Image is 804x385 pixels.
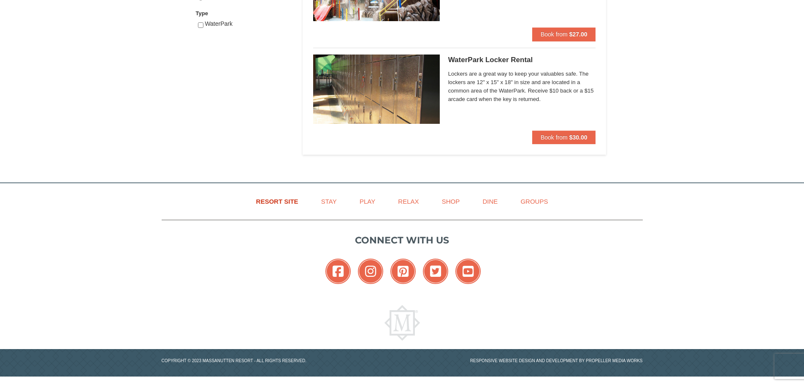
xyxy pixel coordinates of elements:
p: Connect with us [162,233,643,247]
a: Relax [387,192,429,211]
span: Lockers are a great way to keep your valuables safe. The lockers are 12" x 15" x 18" in size and ... [448,70,596,104]
strong: $27.00 [569,31,587,38]
span: WaterPark [205,20,233,27]
a: Resort Site [246,192,309,211]
img: 6619917-1005-d92ad057.png [313,55,440,124]
strong: Type [196,10,208,16]
a: Groups [510,192,558,211]
p: Copyright © 2023 Massanutten Resort - All Rights Reserved. [155,358,402,364]
button: Book from $27.00 [532,27,596,41]
a: Stay [311,192,347,211]
span: Book from [541,31,568,38]
a: Responsive website design and development by Propeller Media Works [470,358,643,363]
a: Shop [431,192,471,211]
strong: $30.00 [569,134,587,141]
a: Play [349,192,386,211]
img: Massanutten Resort Logo [384,305,420,341]
a: Dine [472,192,508,211]
button: Book from $30.00 [532,131,596,144]
span: Book from [541,134,568,141]
h5: WaterPark Locker Rental [448,56,596,64]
